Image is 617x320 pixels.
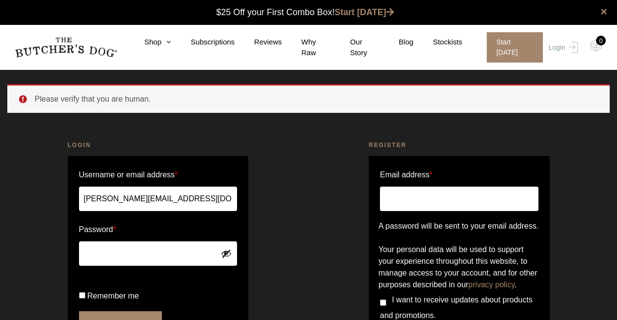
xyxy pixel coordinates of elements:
label: Username or email address [79,167,238,183]
label: Password [79,222,238,237]
a: Our Story [331,37,379,59]
span: I want to receive updates about products and promotions. [380,296,533,320]
input: I want to receive updates about products and promotions. [380,299,386,306]
h2: Login [68,140,249,150]
p: Your personal data will be used to support your experience throughout this website, to manage acc... [378,244,540,291]
a: Why Raw [282,37,331,59]
p: A password will be sent to your email address. [378,220,540,232]
a: Login [546,32,578,63]
input: Remember me [79,292,85,299]
label: Email address [380,167,433,183]
a: Subscriptions [171,37,235,48]
a: Stockists [414,37,462,48]
h2: Register [369,140,550,150]
span: Start [DATE] [487,32,543,63]
a: close [600,6,607,18]
a: Reviews [235,37,282,48]
a: privacy policy [468,280,515,289]
div: 0 [596,36,606,45]
li: Please verify that you are human. [35,93,594,105]
a: Blog [379,37,414,48]
img: TBD_Cart-Empty.png [590,39,602,52]
a: Start [DATE] [335,7,394,17]
button: Show password [221,248,232,259]
span: Remember me [87,292,139,300]
a: Start [DATE] [477,32,546,63]
a: Shop [125,37,171,48]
